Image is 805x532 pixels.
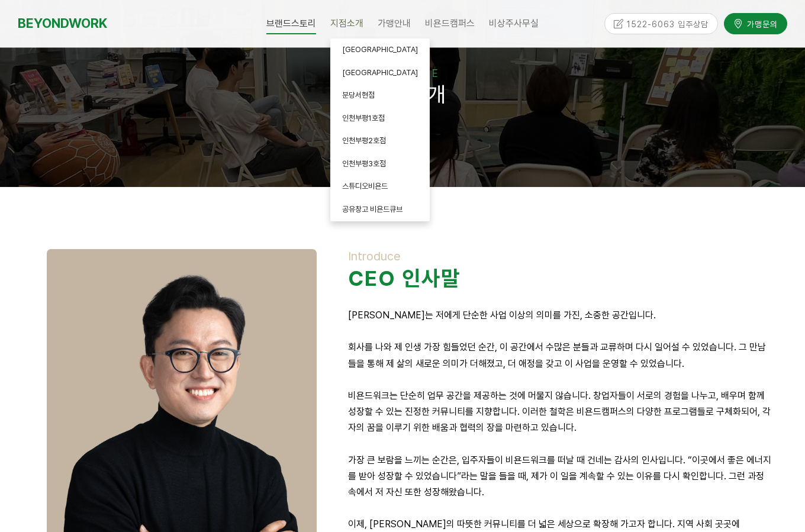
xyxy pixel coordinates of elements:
a: BEYONDWORK [18,12,107,34]
a: 인천부평3호점 [330,153,430,176]
a: [GEOGRAPHIC_DATA] [330,62,430,85]
a: 비상주사무실 [482,9,546,38]
a: 인천부평1호점 [330,107,430,130]
a: 공유창고 비욘드큐브 [330,198,430,221]
p: 가장 큰 보람을 느끼는 순간은, 입주자들이 비욘드워크를 떠날 때 건네는 감사의 인사입니다. “이곳에서 좋은 에너지를 받아 성장할 수 있었습니다”라는 말을 들을 때, 제가 이 ... [348,452,772,501]
span: 지점소개 [330,18,363,29]
p: 비욘드워크는 단순히 업무 공간을 제공하는 것에 머물지 않습니다. 창업자들이 서로의 경험을 나누고, 배우며 함께 성장할 수 있는 진정한 커뮤니티를 지향합니다. 이러한 철학은 비... [348,388,772,436]
span: 비욘드캠퍼스 [425,18,475,29]
span: 인천부평1호점 [342,114,385,122]
span: [GEOGRAPHIC_DATA] [342,68,418,77]
a: 스튜디오비욘드 [330,175,430,198]
a: 브랜드스토리 [259,9,323,38]
a: 인천부평2호점 [330,130,430,153]
a: 분당서현점 [330,84,430,107]
a: 비욘드캠퍼스 [418,9,482,38]
span: 인천부평3호점 [342,159,386,168]
span: 분당서현점 [342,91,375,99]
span: 스튜디오비욘드 [342,182,388,191]
span: 가맹문의 [743,17,778,28]
span: Introduce [348,249,401,263]
a: 가맹안내 [371,9,418,38]
a: 가맹문의 [724,11,787,32]
span: 공유창고 비욘드큐브 [342,205,402,214]
a: 지점소개 [323,9,371,38]
p: 회사를 나와 제 인생 가장 힘들었던 순간, 이 공간에서 수많은 분들과 교류하며 다시 일어설 수 있었습니다. 그 만남들을 통해 제 삶의 새로운 의미가 더해졌고, 더 애정을 갖고... [348,339,772,371]
span: [GEOGRAPHIC_DATA] [342,45,418,54]
span: 인천부평2호점 [342,136,386,145]
a: [GEOGRAPHIC_DATA] [330,38,430,62]
strong: CEO 인사말 [348,266,461,291]
span: 비상주사무실 [489,18,539,29]
span: 브랜드스토리 [266,14,316,34]
span: 가맹안내 [378,18,411,29]
p: [PERSON_NAME]는 저에게 단순한 사업 이상의 의미를 가진, 소중한 공간입니다. [348,307,772,323]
